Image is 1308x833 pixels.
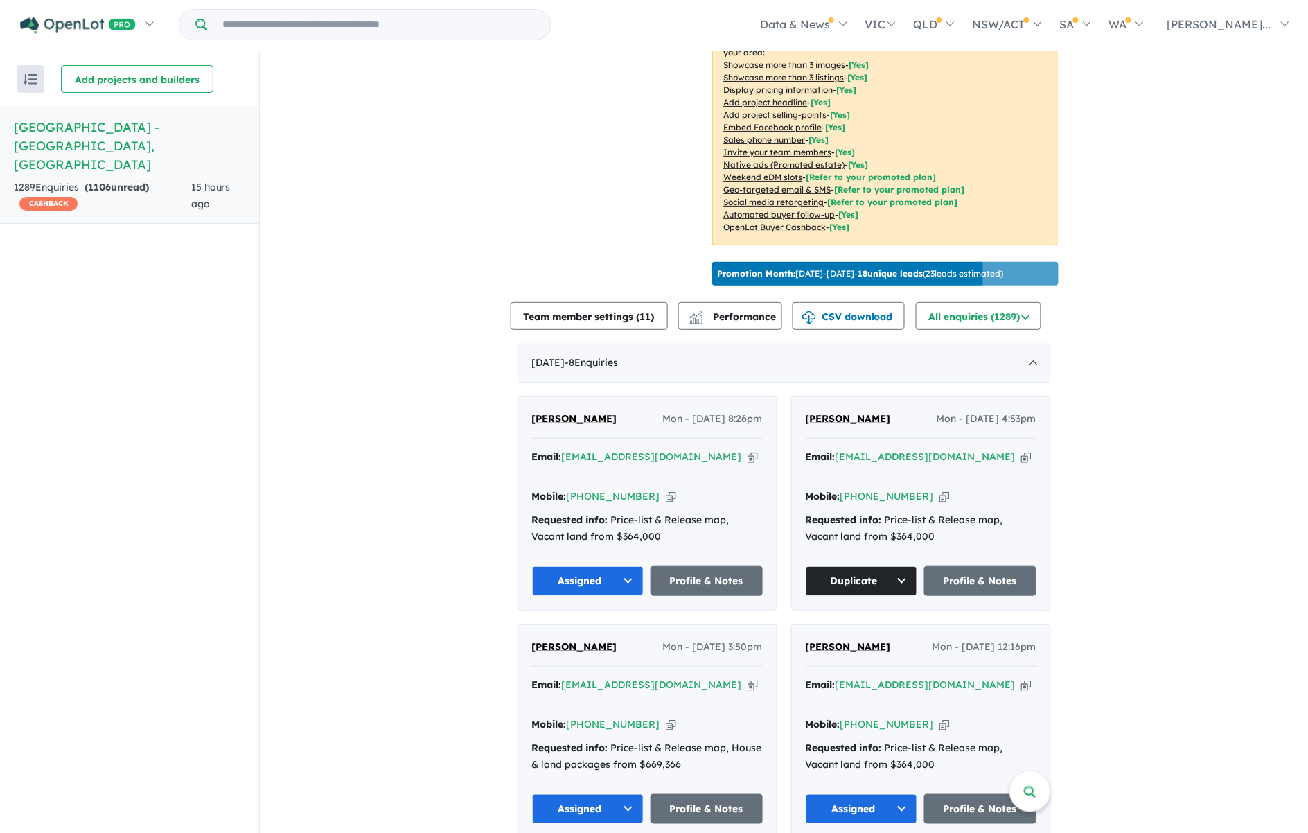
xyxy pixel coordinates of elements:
b: 18 unique leads [858,268,923,279]
button: Copy [666,489,676,504]
a: [EMAIL_ADDRESS][DOMAIN_NAME] [562,450,742,463]
input: Try estate name, suburb, builder or developer [210,10,548,40]
div: Price-list & Release map, House & land packages from $669,366 [532,740,763,773]
span: 11 [640,310,651,323]
button: Copy [939,489,950,504]
span: [Refer to your promoted plan] [828,197,958,207]
span: [ Yes ] [836,147,856,157]
a: [PERSON_NAME] [806,639,891,656]
u: Invite your team members [724,147,832,157]
span: - 8 Enquir ies [565,356,619,369]
u: Automated buyer follow-up [724,209,836,220]
span: Mon - [DATE] 12:16pm [933,639,1036,656]
a: [EMAIL_ADDRESS][DOMAIN_NAME] [836,678,1016,691]
strong: Email: [532,678,562,691]
span: Mon - [DATE] 3:50pm [663,639,763,656]
img: bar-chart.svg [689,315,703,324]
img: line-chart.svg [689,311,702,319]
div: Price-list & Release map, Vacant land from $364,000 [532,512,763,545]
p: [DATE] - [DATE] - ( 23 leads estimated) [718,268,1004,280]
a: [PERSON_NAME] [806,411,891,428]
button: Copy [666,717,676,732]
span: 1106 [88,181,111,193]
span: [Refer to your promoted plan] [806,172,937,182]
span: [PERSON_NAME] [806,412,891,425]
a: Profile & Notes [924,794,1036,824]
b: Promotion Month: [718,268,796,279]
a: [PHONE_NUMBER] [567,718,660,730]
h5: [GEOGRAPHIC_DATA] - [GEOGRAPHIC_DATA] , [GEOGRAPHIC_DATA] [14,118,245,174]
strong: ( unread) [85,181,149,193]
u: Add project headline [724,97,808,107]
u: Geo-targeted email & SMS [724,184,831,195]
strong: Mobile: [532,490,567,502]
span: [Yes] [849,159,869,170]
a: [PHONE_NUMBER] [840,490,934,502]
span: [ Yes ] [848,72,868,82]
span: 15 hours ago [191,181,231,210]
a: [PHONE_NUMBER] [567,490,660,502]
span: Mon - [DATE] 8:26pm [663,411,763,428]
a: [EMAIL_ADDRESS][DOMAIN_NAME] [562,678,742,691]
strong: Requested info: [532,742,608,754]
span: Performance [691,310,777,323]
button: Copy [748,678,758,692]
button: Assigned [532,566,644,596]
span: [ Yes ] [831,109,851,120]
a: [PHONE_NUMBER] [840,718,934,730]
strong: Mobile: [806,490,840,502]
strong: Requested info: [806,742,882,754]
a: Profile & Notes [651,794,763,824]
strong: Requested info: [532,514,608,526]
u: Showcase more than 3 listings [724,72,845,82]
div: Price-list & Release map, Vacant land from $364,000 [806,512,1036,545]
button: Team member settings (11) [511,302,668,330]
span: [ Yes ] [811,97,831,107]
button: Copy [939,717,950,732]
img: download icon [802,311,816,325]
button: Assigned [532,794,644,824]
button: Add projects and builders [61,65,213,93]
strong: Email: [806,678,836,691]
img: Openlot PRO Logo White [20,17,136,34]
button: Copy [1021,678,1032,692]
strong: Email: [806,450,836,463]
a: [PERSON_NAME] [532,639,617,656]
a: Profile & Notes [924,566,1036,596]
button: Assigned [806,794,918,824]
span: [PERSON_NAME] [532,412,617,425]
button: Copy [1021,450,1032,464]
span: [PERSON_NAME]... [1167,17,1271,31]
u: Sales phone number [724,134,806,145]
u: Add project selling-points [724,109,827,120]
button: CSV download [793,302,905,330]
u: OpenLot Buyer Cashback [724,222,827,232]
span: [ Yes ] [849,60,869,70]
strong: Email: [532,450,562,463]
u: Showcase more than 3 images [724,60,846,70]
span: [Refer to your promoted plan] [835,184,965,195]
span: [PERSON_NAME] [532,640,617,653]
u: Display pricing information [724,85,833,95]
div: 1289 Enquir ies [14,179,191,213]
strong: Mobile: [806,718,840,730]
u: Social media retargeting [724,197,824,207]
strong: Mobile: [532,718,567,730]
span: [PERSON_NAME] [806,640,891,653]
a: [PERSON_NAME] [532,411,617,428]
a: [EMAIL_ADDRESS][DOMAIN_NAME] [836,450,1016,463]
img: sort.svg [24,74,37,85]
span: [ Yes ] [809,134,829,145]
strong: Requested info: [806,514,882,526]
div: Price-list & Release map, Vacant land from $364,000 [806,740,1036,773]
span: [Yes] [839,209,859,220]
span: Mon - [DATE] 4:53pm [937,411,1036,428]
u: Weekend eDM slots [724,172,803,182]
div: [DATE] [518,344,1051,383]
u: Embed Facebook profile [724,122,822,132]
a: Profile & Notes [651,566,763,596]
button: All enquiries (1289) [916,302,1041,330]
button: Performance [678,302,782,330]
span: [Yes] [830,222,850,232]
span: CASHBACK [19,197,78,211]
